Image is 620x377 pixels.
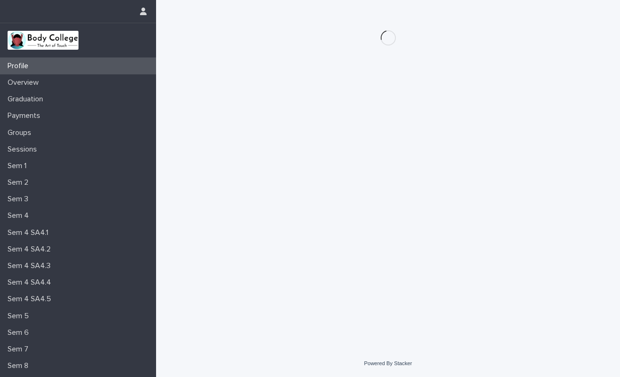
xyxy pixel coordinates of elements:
p: Sem 4 SA4.5 [4,295,59,304]
a: Powered By Stacker [364,360,412,366]
img: xvtzy2PTuGgGH0xbwGb2 [8,31,79,50]
p: Sem 2 [4,178,36,187]
p: Sem 5 [4,312,36,321]
p: Overview [4,78,46,87]
p: Sem 4 SA4.3 [4,261,58,270]
p: Sessions [4,145,44,154]
p: Groups [4,128,39,137]
p: Sem 8 [4,361,36,370]
p: Sem 4 SA4.2 [4,245,58,254]
p: Graduation [4,95,51,104]
p: Profile [4,62,36,71]
p: Sem 1 [4,162,34,171]
p: Sem 7 [4,345,36,354]
p: Sem 4 SA4.4 [4,278,59,287]
p: Sem 4 SA4.1 [4,228,56,237]
p: Sem 6 [4,328,36,337]
p: Sem 3 [4,195,36,204]
p: Sem 4 [4,211,36,220]
p: Payments [4,111,48,120]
